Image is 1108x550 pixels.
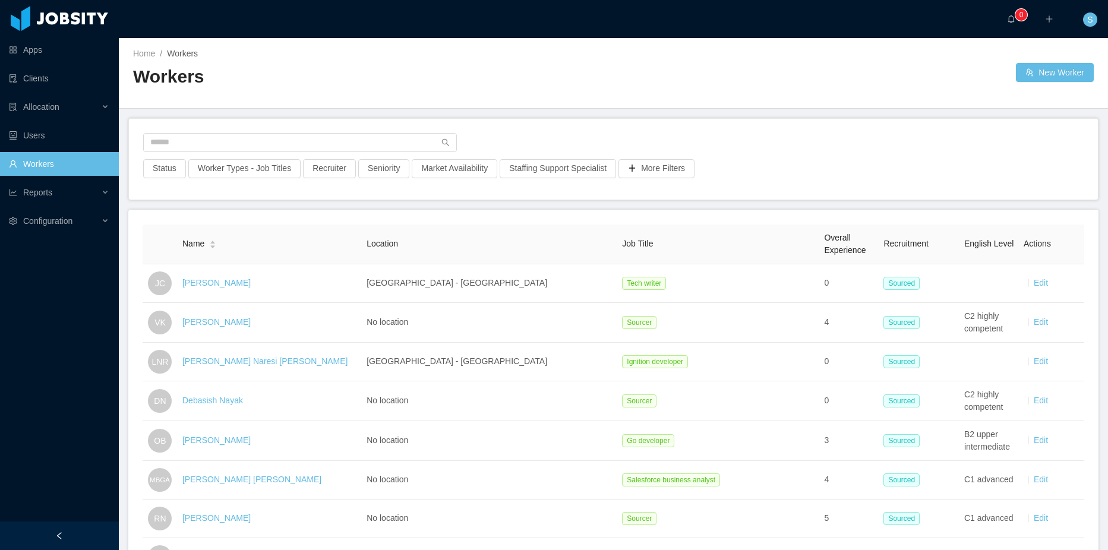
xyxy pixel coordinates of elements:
[883,473,920,486] span: Sourced
[1034,396,1048,405] a: Edit
[883,356,924,366] a: Sourced
[23,188,52,197] span: Reports
[959,461,1019,500] td: C1 advanced
[23,216,72,226] span: Configuration
[367,239,398,248] span: Location
[9,152,109,176] a: icon: userWorkers
[155,271,165,295] span: JC
[964,239,1014,248] span: English Level
[9,217,17,225] i: icon: setting
[883,394,920,407] span: Sourced
[362,303,617,343] td: No location
[358,159,409,178] button: Seniority
[883,317,924,327] a: Sourced
[1087,12,1093,27] span: S
[133,65,614,89] h2: Workers
[959,421,1019,461] td: B2 upper intermediate
[622,512,656,525] span: Sourcer
[143,159,186,178] button: Status
[622,316,656,329] span: Sourcer
[210,244,216,247] i: icon: caret-down
[883,434,920,447] span: Sourced
[182,435,251,445] a: [PERSON_NAME]
[622,394,656,407] span: Sourcer
[9,103,17,111] i: icon: solution
[622,355,688,368] span: Ignition developer
[824,233,866,255] span: Overall Experience
[1007,15,1015,23] i: icon: bell
[959,381,1019,421] td: C2 highly competent
[210,239,216,243] i: icon: caret-up
[819,500,879,538] td: 5
[362,264,617,303] td: [GEOGRAPHIC_DATA] - [GEOGRAPHIC_DATA]
[1034,278,1048,287] a: Edit
[303,159,356,178] button: Recruiter
[819,303,879,343] td: 4
[883,475,924,484] a: Sourced
[182,317,251,327] a: [PERSON_NAME]
[1034,435,1048,445] a: Edit
[883,316,920,329] span: Sourced
[883,355,920,368] span: Sourced
[1015,9,1027,21] sup: 0
[819,421,879,461] td: 3
[1024,239,1051,248] span: Actions
[883,277,920,290] span: Sourced
[362,500,617,538] td: No location
[182,238,204,250] span: Name
[1016,63,1094,82] button: icon: usergroup-addNew Worker
[622,434,674,447] span: Go developer
[133,49,155,58] a: Home
[819,343,879,381] td: 0
[622,277,666,290] span: Tech writer
[959,500,1019,538] td: C1 advanced
[883,513,924,523] a: Sourced
[362,421,617,461] td: No location
[154,389,166,413] span: DN
[1034,513,1048,523] a: Edit
[883,512,920,525] span: Sourced
[1034,475,1048,484] a: Edit
[1045,15,1053,23] i: icon: plus
[819,461,879,500] td: 4
[9,38,109,62] a: icon: appstoreApps
[160,49,162,58] span: /
[500,159,616,178] button: Staffing Support Specialist
[441,138,450,147] i: icon: search
[819,381,879,421] td: 0
[188,159,301,178] button: Worker Types - Job Titles
[362,343,617,381] td: [GEOGRAPHIC_DATA] - [GEOGRAPHIC_DATA]
[1034,356,1048,366] a: Edit
[883,239,928,248] span: Recruitment
[154,311,166,334] span: VK
[9,188,17,197] i: icon: line-chart
[622,239,653,248] span: Job Title
[151,350,168,374] span: LNR
[167,49,198,58] span: Workers
[819,264,879,303] td: 0
[182,396,243,405] a: Debasish Nayak
[182,278,251,287] a: [PERSON_NAME]
[622,473,720,486] span: Salesforce business analyst
[209,239,216,247] div: Sort
[182,356,348,366] a: [PERSON_NAME] Naresi [PERSON_NAME]
[883,396,924,405] a: Sourced
[9,124,109,147] a: icon: robotUsers
[362,381,617,421] td: No location
[959,303,1019,343] td: C2 highly competent
[883,435,924,445] a: Sourced
[362,461,617,500] td: No location
[154,429,166,453] span: OB
[9,67,109,90] a: icon: auditClients
[182,513,251,523] a: [PERSON_NAME]
[883,278,924,287] a: Sourced
[1034,317,1048,327] a: Edit
[412,159,497,178] button: Market Availability
[618,159,695,178] button: icon: plusMore Filters
[150,470,171,489] span: MBGA
[182,475,321,484] a: [PERSON_NAME] [PERSON_NAME]
[23,102,59,112] span: Allocation
[154,507,166,530] span: RN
